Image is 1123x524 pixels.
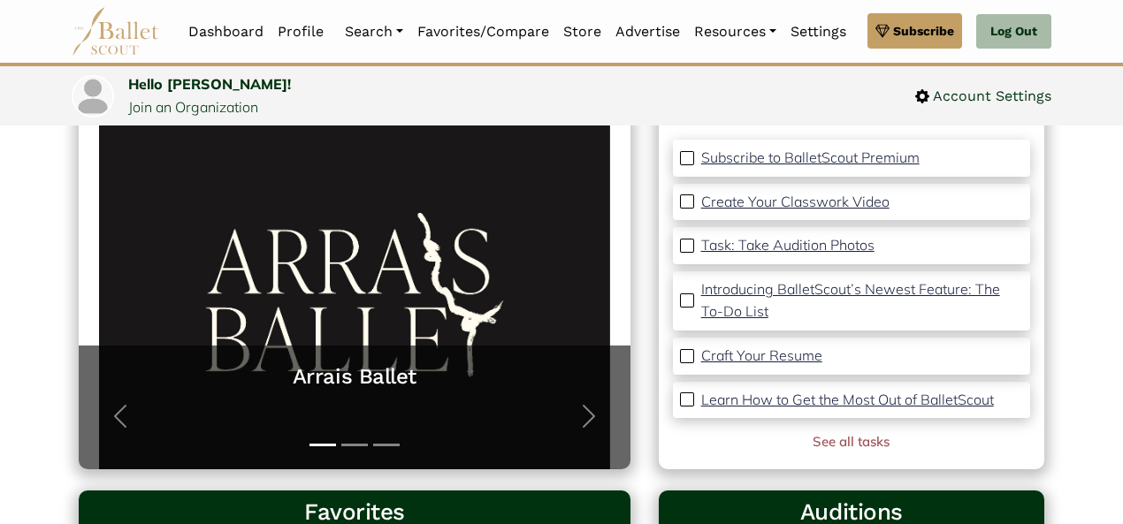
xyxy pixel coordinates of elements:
[701,278,1023,323] a: Introducing BalletScout’s Newest Feature: The To-Do List
[701,280,1000,321] p: Introducing BalletScout’s Newest Feature: The To-Do List
[867,13,962,49] a: Subscribe
[929,85,1051,108] span: Account Settings
[309,435,336,455] button: Slide 1
[915,85,1051,108] a: Account Settings
[893,21,954,41] span: Subscribe
[701,391,994,408] p: Learn How to Get the Most Out of BalletScout
[608,13,687,50] a: Advertise
[410,13,556,50] a: Favorites/Compare
[181,13,271,50] a: Dashboard
[701,234,875,257] a: Task: Take Audition Photos
[701,236,875,254] p: Task: Take Audition Photos
[813,433,890,450] a: See all tasks
[783,13,853,50] a: Settings
[271,13,331,50] a: Profile
[701,345,822,368] a: Craft Your Resume
[976,14,1051,49] a: Log Out
[875,21,890,41] img: gem.svg
[701,346,822,364] p: Craft Your Resume
[96,363,613,391] a: Arrais Ballet
[556,13,608,50] a: Store
[341,435,368,455] button: Slide 2
[701,389,994,412] a: Learn How to Get the Most Out of BalletScout
[701,191,890,214] a: Create Your Classwork Video
[701,147,920,170] a: Subscribe to BalletScout Premium
[128,75,291,93] a: Hello [PERSON_NAME]!
[128,98,258,116] a: Join an Organization
[338,13,410,50] a: Search
[687,13,783,50] a: Resources
[73,77,112,116] img: profile picture
[373,435,400,455] button: Slide 3
[701,193,890,210] p: Create Your Classwork Video
[701,148,920,166] p: Subscribe to BalletScout Premium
